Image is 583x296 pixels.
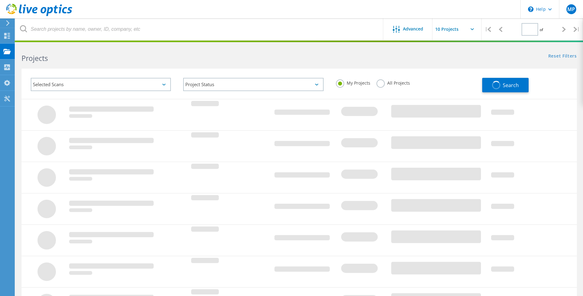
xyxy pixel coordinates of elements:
a: Live Optics Dashboard [6,13,72,17]
div: Selected Scans [31,78,171,91]
input: Search projects by name, owner, ID, company, etc [15,18,384,40]
span: MP [567,7,575,12]
button: Search [482,78,529,92]
b: Projects [22,53,48,63]
div: Project Status [183,78,323,91]
span: Advanced [403,27,423,31]
span: of [540,27,543,32]
span: Search [503,82,519,89]
label: All Projects [376,79,410,85]
label: My Projects [336,79,370,85]
div: | [570,18,583,40]
div: | [482,18,494,40]
a: Reset Filters [548,54,577,59]
svg: \n [528,6,534,12]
